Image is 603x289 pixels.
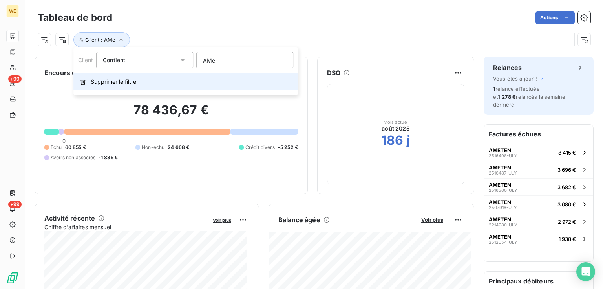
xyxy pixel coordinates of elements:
[213,217,231,223] span: Voir plus
[44,223,207,231] span: Chiffre d'affaires mensuel
[493,86,495,92] span: 1
[484,125,593,144] h6: Factures échues
[8,75,22,83] span: +99
[73,73,298,90] button: Supprimer le filtre
[85,37,115,43] span: Client : AMe
[489,205,517,210] span: 2507916-ULY
[382,125,409,133] span: août 2025
[327,68,340,77] h6: DSO
[535,11,575,24] button: Actions
[407,133,410,148] h2: j
[557,167,576,173] span: 3 696 €
[558,219,576,225] span: 2 972 €
[51,144,62,151] span: Échu
[489,240,517,245] span: 2512054-ULY
[493,75,537,82] span: Vous êtes à jour !
[38,11,112,25] h3: Tableau de bord
[489,234,511,240] span: AMETEN
[484,178,593,195] button: AMETEN2516500-ULY3 682 €
[489,199,511,205] span: AMETEN
[498,94,516,100] span: 1 278 €
[44,214,95,223] h6: Activité récente
[558,149,576,156] span: 8 415 €
[168,144,189,151] span: 24 668 €
[384,120,408,125] span: Mois actuel
[489,188,517,193] span: 2516500-ULY
[99,154,118,161] span: -1 835 €
[484,213,593,230] button: AMETEN2214980-ULY2 972 €
[421,217,443,223] span: Voir plus
[278,215,320,225] h6: Balance âgée
[6,5,19,17] div: WE
[576,262,595,281] div: Open Intercom Messenger
[493,86,565,108] span: relance effectuée et relancés la semaine dernière.
[44,68,89,77] h6: Encours client
[493,63,522,72] h6: Relances
[489,153,517,158] span: 2516498-ULY
[8,201,22,208] span: +99
[484,161,593,178] button: AMETEN2516487-ULY3 696 €
[196,52,293,68] input: placeholder
[489,171,517,175] span: 2516487-ULY
[489,147,511,153] span: AMETEN
[6,77,18,90] a: +99
[557,184,576,190] span: 3 682 €
[51,154,95,161] span: Avoirs non associés
[103,57,125,63] span: Contient
[142,144,164,151] span: Non-échu
[6,272,19,284] img: Logo LeanPay
[210,216,234,223] button: Voir plus
[489,216,511,223] span: AMETEN
[484,230,593,247] button: AMETEN2512054-ULY1 938 €
[44,102,298,126] h2: 78 436,67 €
[91,78,136,86] span: Supprimer le filtre
[73,32,130,47] button: Client : AMe
[65,144,86,151] span: 60 855 €
[559,236,576,242] span: 1 938 €
[489,164,511,171] span: AMETEN
[78,57,93,63] span: Client
[62,138,66,144] span: 0
[484,144,593,161] button: AMETEN2516498-ULY8 415 €
[381,133,403,148] h2: 186
[484,195,593,213] button: AMETEN2507916-ULY3 080 €
[419,216,446,223] button: Voir plus
[278,144,298,151] span: -5 252 €
[489,223,517,227] span: 2214980-ULY
[245,144,275,151] span: Crédit divers
[557,201,576,208] span: 3 080 €
[489,182,511,188] span: AMETEN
